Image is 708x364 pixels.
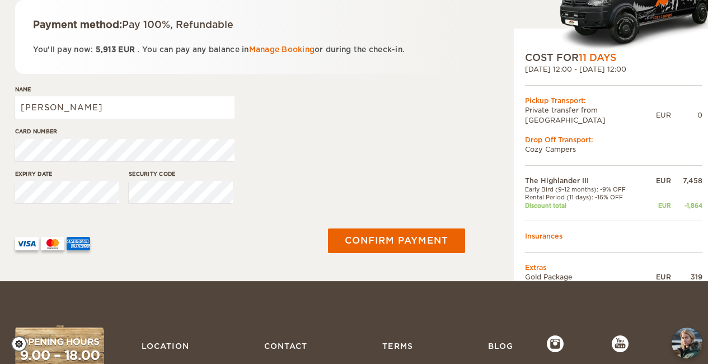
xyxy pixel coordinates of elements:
[525,202,646,209] td: Discount total
[15,127,235,136] label: Card number
[671,202,702,209] div: -1,864
[525,105,656,124] td: Private transfer from [GEOGRAPHIC_DATA]
[525,144,702,154] td: Cozy Campers
[525,51,702,64] div: COST FOR
[646,202,671,209] div: EUR
[15,237,39,250] img: VISA
[118,45,135,54] span: EUR
[96,45,116,54] span: 5,913
[377,335,419,357] a: Terms
[525,185,646,193] td: Early Bird (9-12 months): -9% OFF
[15,85,235,94] label: Name
[646,272,671,282] div: EUR
[671,272,702,282] div: 319
[672,328,702,358] img: Freyja at Cozy Campers
[41,237,64,250] img: mastercard
[136,335,195,357] a: Location
[525,193,646,201] td: Rental Period (11 days): -16% OFF
[15,170,119,178] label: Expiry date
[249,45,315,54] a: Manage Booking
[672,328,702,358] button: chat-button
[671,176,702,185] div: 7,458
[656,110,671,120] div: EUR
[646,176,671,185] div: EUR
[525,64,702,74] div: [DATE] 12:00 - [DATE] 12:00
[525,231,702,241] td: Insurances
[33,18,448,31] div: Payment method:
[482,335,519,357] a: Blog
[525,263,702,272] td: Extras
[129,170,233,178] label: Security code
[525,96,702,105] div: Pickup Transport:
[525,135,702,144] div: Drop Off Transport:
[525,272,646,282] td: Gold Package
[67,237,90,250] img: AMEX
[11,336,34,352] a: Cookie settings
[525,176,646,185] td: The Highlander III
[33,43,448,56] p: You'll pay now: . You can pay any balance in or during the check-in.
[579,52,616,63] span: 11 Days
[671,110,702,120] div: 0
[259,335,313,357] a: Contact
[122,19,233,30] span: Pay 100%, Refundable
[328,228,465,253] button: Confirm payment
